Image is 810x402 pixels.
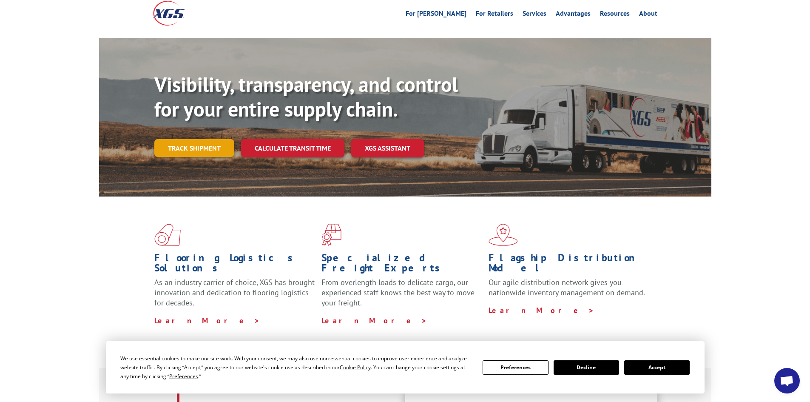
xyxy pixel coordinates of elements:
span: As an industry carrier of choice, XGS has brought innovation and dedication to flooring logistics... [154,277,315,308]
img: xgs-icon-focused-on-flooring-red [321,224,341,246]
a: Services [523,10,546,20]
a: For [PERSON_NAME] [406,10,466,20]
a: Resources [600,10,630,20]
div: Cookie Consent Prompt [106,341,705,393]
span: Preferences [169,373,198,380]
h1: Specialized Freight Experts [321,253,482,277]
h1: Flagship Distribution Model [489,253,649,277]
span: Cookie Policy [340,364,371,371]
button: Decline [554,360,619,375]
a: For Retailers [476,10,513,20]
button: Accept [624,360,690,375]
a: About [639,10,657,20]
span: Our agile distribution network gives you nationwide inventory management on demand. [489,277,645,297]
a: Learn More > [154,316,260,325]
b: Visibility, transparency, and control for your entire supply chain. [154,71,458,122]
img: xgs-icon-total-supply-chain-intelligence-red [154,224,181,246]
div: Open chat [774,368,800,393]
a: Track shipment [154,139,234,157]
h1: Flooring Logistics Solutions [154,253,315,277]
a: Advantages [556,10,591,20]
div: We use essential cookies to make our site work. With your consent, we may also use non-essential ... [120,354,472,381]
p: From overlength loads to delicate cargo, our experienced staff knows the best way to move your fr... [321,277,482,315]
a: Learn More > [321,316,427,325]
a: XGS ASSISTANT [351,139,424,157]
button: Preferences [483,360,548,375]
a: Calculate transit time [241,139,344,157]
img: xgs-icon-flagship-distribution-model-red [489,224,518,246]
a: Learn More > [489,305,594,315]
